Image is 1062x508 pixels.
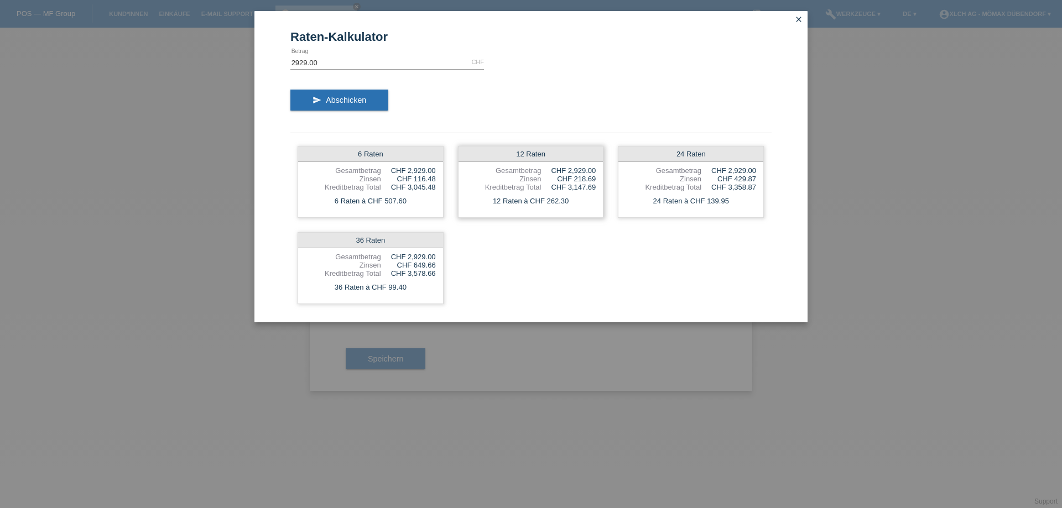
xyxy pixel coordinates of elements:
[471,59,484,65] div: CHF
[701,183,756,191] div: CHF 3,358.87
[459,194,603,208] div: 12 Raten à CHF 262.30
[466,183,542,191] div: Kreditbetrag Total
[305,183,381,191] div: Kreditbetrag Total
[381,166,436,175] div: CHF 2,929.00
[701,166,756,175] div: CHF 2,929.00
[626,166,701,175] div: Gesamtbetrag
[313,96,321,104] i: send
[305,175,381,183] div: Zinsen
[305,261,381,269] div: Zinsen
[305,166,381,175] div: Gesamtbetrag
[618,146,763,162] div: 24 Raten
[626,175,701,183] div: Zinsen
[459,146,603,162] div: 12 Raten
[290,90,388,111] button: send Abschicken
[541,166,596,175] div: CHF 2,929.00
[381,269,436,277] div: CHF 3,578.66
[618,194,763,208] div: 24 Raten à CHF 139.95
[298,194,443,208] div: 6 Raten à CHF 507.60
[290,30,772,44] h1: Raten-Kalkulator
[794,15,803,24] i: close
[381,253,436,261] div: CHF 2,929.00
[541,183,596,191] div: CHF 3,147.69
[381,261,436,269] div: CHF 649.66
[626,183,701,191] div: Kreditbetrag Total
[298,233,443,248] div: 36 Raten
[298,146,443,162] div: 6 Raten
[305,269,381,277] div: Kreditbetrag Total
[298,280,443,295] div: 36 Raten à CHF 99.40
[466,166,542,175] div: Gesamtbetrag
[381,175,436,183] div: CHF 116.48
[381,183,436,191] div: CHF 3,045.48
[701,175,756,183] div: CHF 429.87
[466,175,542,183] div: Zinsen
[326,96,366,104] span: Abschicken
[541,175,596,183] div: CHF 218.69
[305,253,381,261] div: Gesamtbetrag
[792,14,806,27] a: close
